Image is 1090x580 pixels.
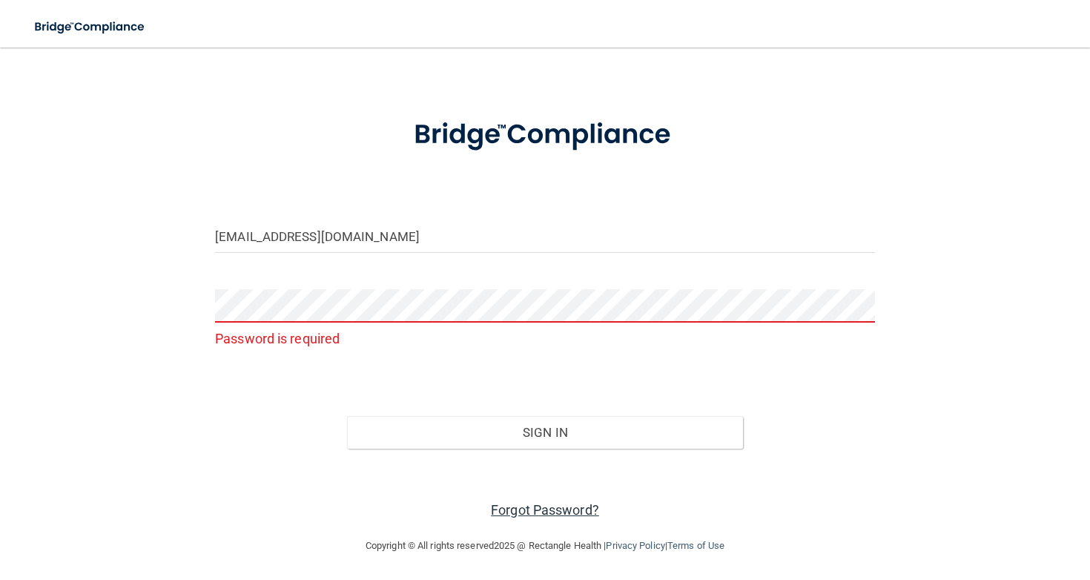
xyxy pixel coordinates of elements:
button: Sign In [347,416,743,449]
a: Terms of Use [667,540,724,551]
input: Email [215,220,875,253]
img: bridge_compliance_login_screen.278c3ca4.svg [386,99,704,171]
img: bridge_compliance_login_screen.278c3ca4.svg [22,12,159,42]
a: Forgot Password? [491,502,599,518]
p: Password is required [215,326,875,351]
a: Privacy Policy [606,540,664,551]
div: Copyright © All rights reserved 2025 @ Rectangle Health | | [274,522,816,570]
